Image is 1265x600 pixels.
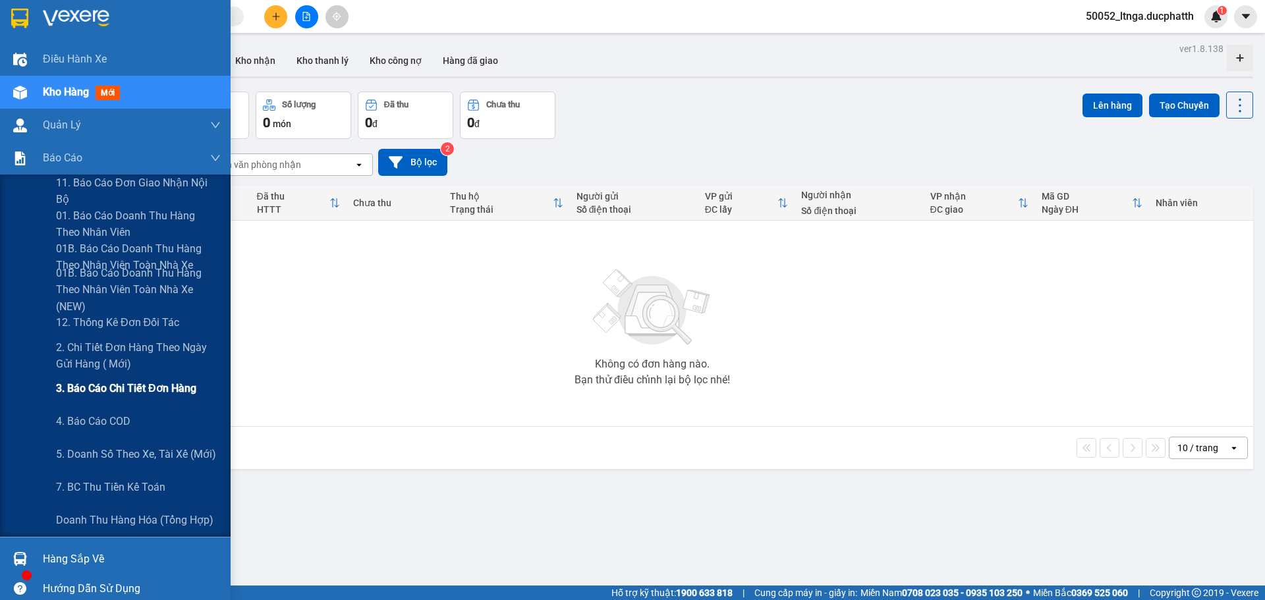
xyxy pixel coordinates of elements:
[486,100,520,109] div: Chưa thu
[576,191,692,202] div: Người gửi
[1229,443,1239,453] svg: open
[56,207,221,240] span: 01. Báo cáo doanh thu hàng theo nhân viên
[1218,6,1227,15] sup: 1
[754,586,857,600] span: Cung cấp máy in - giấy in:
[611,586,733,600] span: Hỗ trợ kỹ thuật:
[282,100,316,109] div: Số lượng
[354,159,364,170] svg: open
[1035,186,1149,221] th: Toggle SortBy
[286,45,359,76] button: Kho thanh lý
[384,100,408,109] div: Đã thu
[443,186,570,221] th: Toggle SortBy
[325,5,349,28] button: aim
[358,92,453,139] button: Đã thu0đ
[13,86,27,99] img: warehouse-icon
[705,191,778,202] div: VP gửi
[450,204,553,215] div: Trạng thái
[332,12,341,21] span: aim
[56,175,221,207] span: 11. Báo cáo đơn giao nhận nội bộ
[210,158,301,171] div: Chọn văn phòng nhận
[56,265,221,314] span: 01B. Báo cáo doanh thu hàng theo nhân viên toàn nhà xe (NEW)
[43,51,107,67] span: Điều hành xe
[14,582,26,595] span: question-circle
[1075,8,1204,24] span: 50052_ltnga.ducphatth
[595,359,710,369] div: Không có đơn hàng nào.
[924,186,1035,221] th: Toggle SortBy
[43,117,81,133] span: Quản Lý
[250,186,347,221] th: Toggle SortBy
[372,119,378,129] span: đ
[13,151,27,165] img: solution-icon
[576,204,692,215] div: Số điện thoại
[56,479,165,495] span: 7. BC thu tiền kế toán
[256,92,351,139] button: Số lượng0món
[1042,204,1132,215] div: Ngày ĐH
[586,261,718,354] img: svg+xml;base64,PHN2ZyBjbGFzcz0ibGlzdC1wbHVnX19zdmciIHhtbG5zPSJodHRwOi8vd3d3LnczLm9yZy8yMDAwL3N2Zy...
[263,115,270,130] span: 0
[273,119,291,129] span: món
[56,512,213,528] span: Doanh thu hàng hóa (Tổng hợp)
[56,446,216,462] span: 5. Doanh số theo xe, tài xế (mới)
[11,9,28,28] img: logo-vxr
[575,375,730,385] div: Bạn thử điều chỉnh lại bộ lọc nhé!
[43,549,221,569] div: Hàng sắp về
[450,191,553,202] div: Thu hộ
[56,380,196,396] span: 3. Báo cáo chi tiết đơn hàng
[1082,94,1142,117] button: Lên hàng
[302,12,311,21] span: file-add
[210,153,221,163] span: down
[676,587,733,598] strong: 1900 633 818
[96,86,120,100] span: mới
[1234,5,1257,28] button: caret-down
[801,190,916,200] div: Người nhận
[1071,587,1128,598] strong: 0369 525 060
[271,12,281,21] span: plus
[1220,6,1224,15] span: 1
[860,586,1023,600] span: Miền Nam
[460,92,555,139] button: Chưa thu0đ
[257,204,330,215] div: HTTT
[930,191,1018,202] div: VP nhận
[365,115,372,130] span: 0
[43,579,221,599] div: Hướng dẫn sử dụng
[353,198,437,208] div: Chưa thu
[378,149,447,176] button: Bộ lọc
[225,45,286,76] button: Kho nhận
[13,119,27,132] img: warehouse-icon
[902,587,1023,598] strong: 0708 023 035 - 0935 103 250
[210,120,221,130] span: down
[359,45,432,76] button: Kho công nợ
[1033,586,1128,600] span: Miền Bắc
[1042,191,1132,202] div: Mã GD
[743,586,745,600] span: |
[264,5,287,28] button: plus
[705,204,778,215] div: ĐC lấy
[467,115,474,130] span: 0
[13,53,27,67] img: warehouse-icon
[441,142,454,155] sup: 2
[1177,441,1218,454] div: 10 / trang
[43,86,89,98] span: Kho hàng
[1227,45,1253,71] div: Tạo kho hàng mới
[432,45,509,76] button: Hàng đã giao
[474,119,480,129] span: đ
[1210,11,1222,22] img: icon-new-feature
[930,204,1018,215] div: ĐC giao
[1240,11,1252,22] span: caret-down
[1138,586,1140,600] span: |
[56,240,221,273] span: 01B. Báo cáo doanh thu hàng theo nhân viên toàn nhà xe
[698,186,795,221] th: Toggle SortBy
[1149,94,1220,117] button: Tạo Chuyến
[1026,590,1030,595] span: ⚪️
[1179,41,1223,56] div: ver 1.8.138
[56,413,130,429] span: 4. Báo cáo COD
[43,150,82,166] span: Báo cáo
[13,552,27,566] img: warehouse-icon
[56,314,179,331] span: 12. Thống kê đơn đối tác
[56,339,221,372] span: 2. Chi tiết đơn hàng theo ngày gửi hàng ( mới)
[1192,588,1201,597] span: copyright
[801,205,916,216] div: Số điện thoại
[1156,198,1247,208] div: Nhân viên
[257,191,330,202] div: Đã thu
[295,5,318,28] button: file-add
